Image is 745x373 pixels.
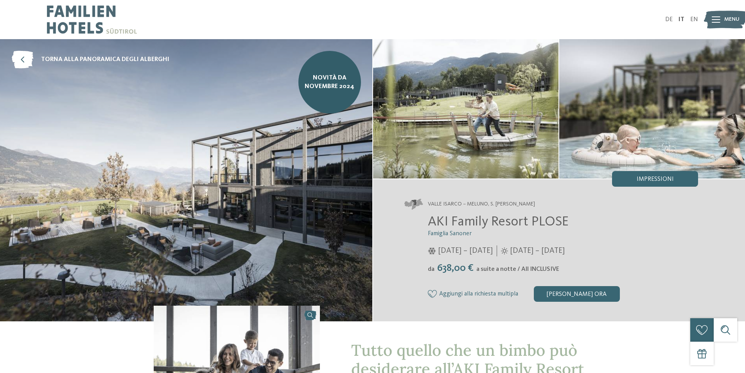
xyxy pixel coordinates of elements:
[690,16,698,23] a: EN
[679,16,684,23] a: IT
[559,39,745,178] img: AKI: tutto quello che un bimbo può desiderare
[637,176,674,182] span: Impressioni
[438,245,493,256] span: [DATE] – [DATE]
[428,200,535,208] span: Valle Isarco – Meluno, S. [PERSON_NAME]
[501,247,508,254] i: Orari d'apertura estate
[428,266,434,272] span: da
[435,263,476,273] span: 638,00 €
[304,74,355,91] span: NOVITÀ da novembre 2024
[428,231,472,237] span: Famiglia Sanoner
[373,39,559,178] img: AKI: tutto quello che un bimbo può desiderare
[476,266,559,272] span: a suite a notte / All INCLUSIVE
[510,245,565,256] span: [DATE] – [DATE]
[534,286,620,302] div: [PERSON_NAME] ora
[724,16,740,23] span: Menu
[12,51,169,68] a: torna alla panoramica degli alberghi
[41,55,169,64] span: torna alla panoramica degli alberghi
[439,291,518,298] span: Aggiungi alla richiesta multipla
[428,247,436,254] i: Orari d'apertura inverno
[665,16,673,23] a: DE
[428,215,569,229] span: AKI Family Resort PLOSE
